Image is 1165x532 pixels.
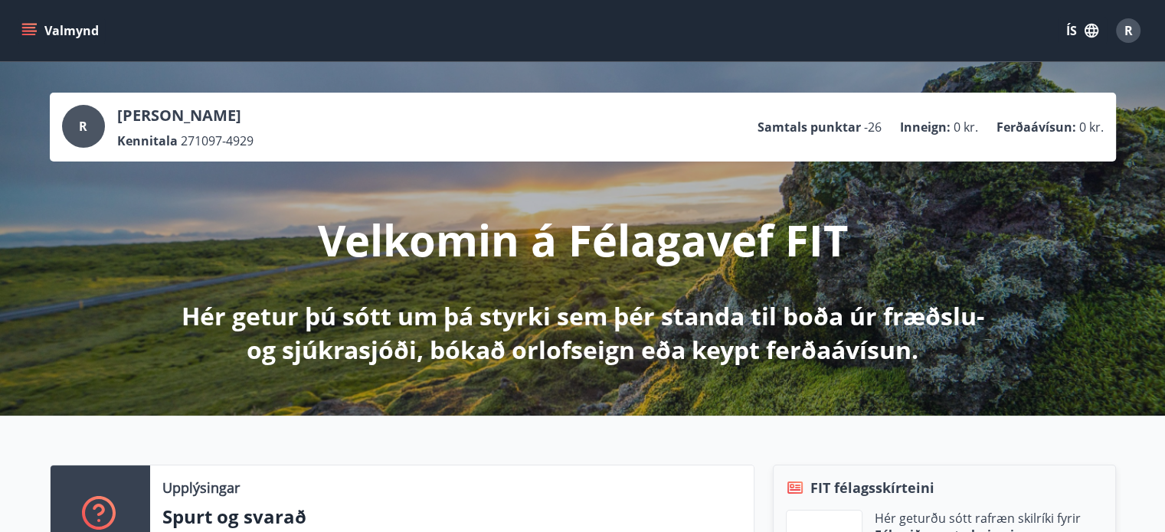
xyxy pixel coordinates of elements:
[18,17,105,44] button: menu
[1124,22,1133,39] span: R
[864,119,882,135] span: -26
[117,132,178,149] p: Kennitala
[996,119,1076,135] p: Ferðaávísun :
[117,105,254,126] p: [PERSON_NAME]
[810,478,934,498] span: FIT félagsskírteini
[162,478,240,498] p: Upplýsingar
[900,119,951,135] p: Inneign :
[1058,17,1107,44] button: ÍS
[181,132,254,149] span: 271097-4929
[875,510,1081,527] p: Hér geturðu sótt rafræn skilríki fyrir
[1079,119,1104,135] span: 0 kr.
[178,299,987,367] p: Hér getur þú sótt um þá styrki sem þér standa til boða úr fræðslu- og sjúkrasjóði, bókað orlofsei...
[79,118,87,135] span: R
[1110,12,1147,49] button: R
[758,119,861,135] p: Samtals punktar
[954,119,978,135] span: 0 kr.
[318,211,848,269] p: Velkomin á Félagavef FIT
[162,504,741,530] p: Spurt og svarað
